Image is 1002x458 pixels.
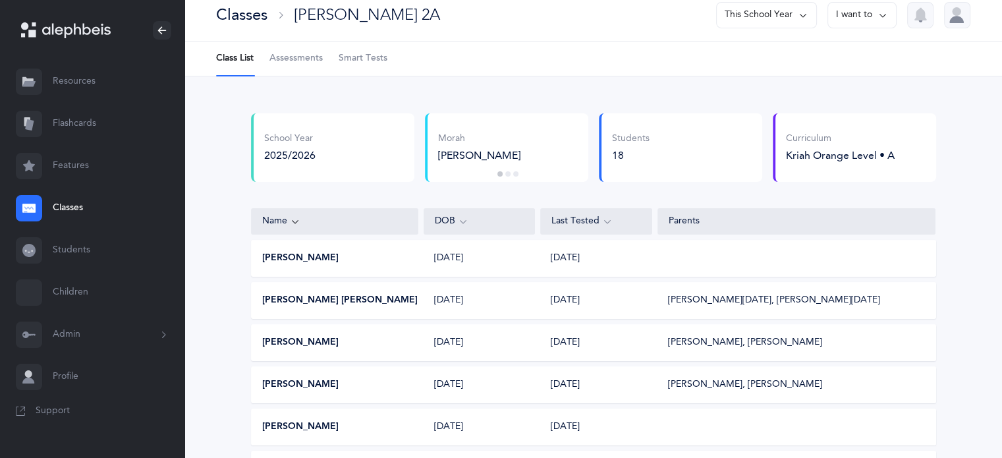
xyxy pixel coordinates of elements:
span: [DATE] [551,336,580,349]
button: 2 [505,171,511,177]
div: 18 [612,148,650,163]
div: Morah [438,132,578,146]
div: Kriah Orange Level • A [786,148,895,163]
div: [DATE] [424,294,535,307]
div: Last Tested [551,214,641,229]
button: [PERSON_NAME] [262,378,339,391]
div: Classes [216,4,267,26]
div: Name [262,214,407,229]
div: School Year [264,132,316,146]
button: I want to [827,2,897,28]
div: [PERSON_NAME] 2A [294,4,440,26]
div: 2025/2026 [264,148,316,163]
div: Curriculum [786,132,895,146]
div: [PERSON_NAME], [PERSON_NAME] [668,336,822,349]
div: [DATE] [424,420,535,434]
div: [PERSON_NAME] [438,148,578,163]
div: [DATE] [424,336,535,349]
div: DOB [435,214,524,229]
div: [PERSON_NAME][DATE], [PERSON_NAME][DATE] [668,294,880,307]
button: This School Year [716,2,817,28]
div: [PERSON_NAME], [PERSON_NAME] [668,378,822,391]
button: [PERSON_NAME] [262,420,339,434]
span: Support [36,405,70,418]
span: [DATE] [551,378,580,391]
button: [PERSON_NAME] [PERSON_NAME] [262,294,418,307]
span: Smart Tests [339,52,387,65]
button: [PERSON_NAME] [262,252,339,265]
span: [DATE] [551,252,580,265]
span: [DATE] [551,294,580,307]
button: 1 [497,171,503,177]
div: Parents [669,215,925,228]
span: [DATE] [551,420,580,434]
button: 3 [513,171,518,177]
span: Assessments [269,52,323,65]
div: [DATE] [424,252,535,265]
button: [PERSON_NAME] [262,336,339,349]
div: Students [612,132,650,146]
div: [DATE] [424,378,535,391]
